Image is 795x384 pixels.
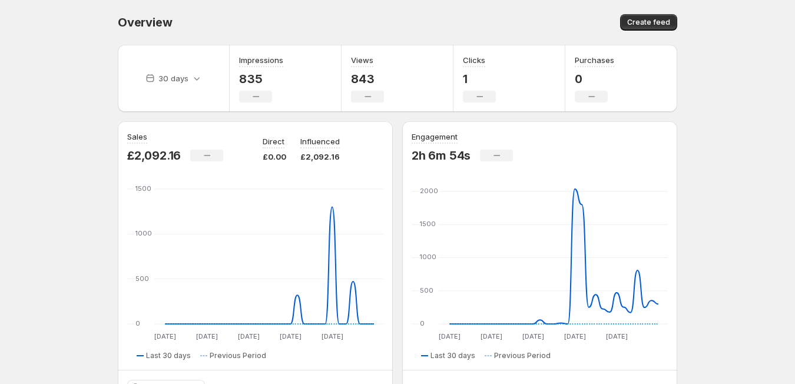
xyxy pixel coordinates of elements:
[420,220,436,228] text: 1500
[280,332,302,340] text: [DATE]
[420,286,433,294] text: 500
[263,135,284,147] p: Direct
[420,187,438,195] text: 2000
[412,148,471,163] p: 2h 6m 54s
[135,184,151,193] text: 1500
[158,72,188,84] p: 30 days
[564,332,586,340] text: [DATE]
[620,14,677,31] button: Create feed
[127,131,147,143] h3: Sales
[135,319,140,327] text: 0
[135,229,152,237] text: 1000
[439,332,461,340] text: [DATE]
[300,135,340,147] p: Influenced
[463,54,485,66] h3: Clicks
[263,151,286,163] p: £0.00
[412,131,458,143] h3: Engagement
[494,351,551,360] span: Previous Period
[481,332,502,340] text: [DATE]
[420,319,425,327] text: 0
[127,148,181,163] p: £2,092.16
[239,54,283,66] h3: Impressions
[135,274,149,283] text: 500
[322,332,343,340] text: [DATE]
[351,72,384,86] p: 843
[300,151,340,163] p: £2,092.16
[154,332,176,340] text: [DATE]
[606,332,628,340] text: [DATE]
[627,18,670,27] span: Create feed
[575,54,614,66] h3: Purchases
[430,351,475,360] span: Last 30 days
[196,332,218,340] text: [DATE]
[463,72,496,86] p: 1
[238,332,260,340] text: [DATE]
[239,72,283,86] p: 835
[210,351,266,360] span: Previous Period
[522,332,544,340] text: [DATE]
[146,351,191,360] span: Last 30 days
[351,54,373,66] h3: Views
[575,72,614,86] p: 0
[420,253,436,261] text: 1000
[118,15,172,29] span: Overview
